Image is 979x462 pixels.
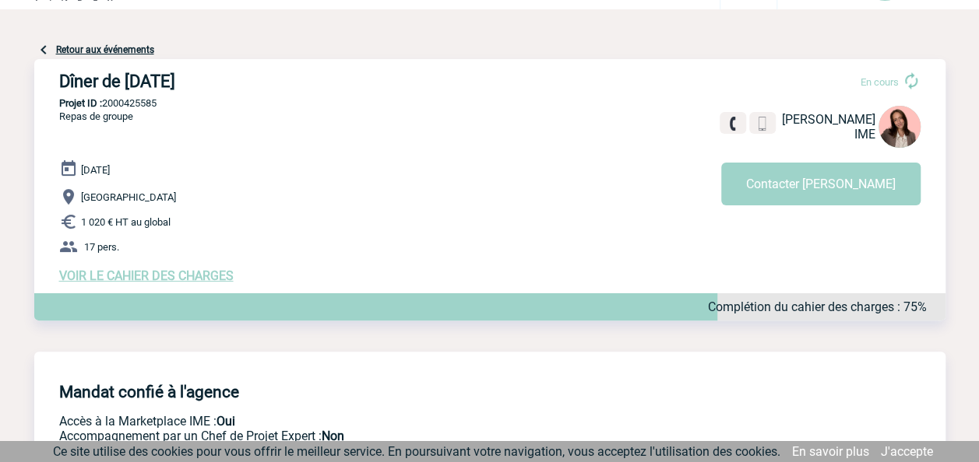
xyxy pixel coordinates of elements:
[721,163,921,205] button: Contacter [PERSON_NAME]
[879,106,921,148] img: 94396-3.png
[59,414,706,429] p: Accès à la Marketplace IME :
[792,444,869,459] a: En savoir plus
[56,44,154,55] a: Retour aux événements
[59,97,102,109] b: Projet ID :
[81,216,171,228] span: 1 020 € HT au global
[217,414,235,429] b: Oui
[726,117,740,131] img: fixe.png
[322,429,344,443] b: Non
[59,72,526,91] h3: Dîner de [DATE]
[755,117,769,131] img: portable.png
[881,444,933,459] a: J'accepte
[782,112,875,127] span: [PERSON_NAME]
[59,383,239,401] h4: Mandat confié à l'agence
[59,268,234,283] a: VOIR LE CAHIER DES CHARGES
[84,241,119,253] span: 17 pers.
[81,191,176,203] span: [GEOGRAPHIC_DATA]
[53,444,780,459] span: Ce site utilise des cookies pour vous offrir le meilleur service. En poursuivant votre navigation...
[854,127,875,142] span: IME
[59,429,706,443] p: Prestation payante
[861,76,899,88] span: En cours
[81,164,110,176] span: [DATE]
[59,110,133,122] span: Repas de groupe
[34,97,946,109] p: 2000425585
